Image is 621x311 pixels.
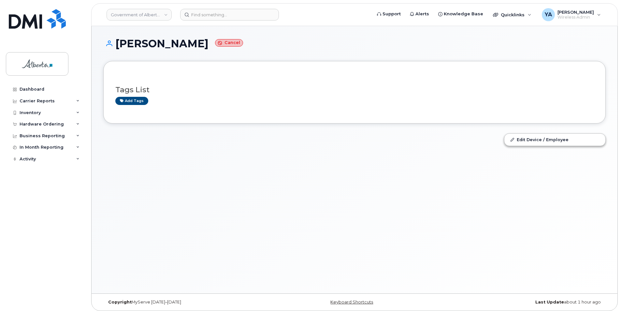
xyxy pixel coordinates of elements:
a: Edit Device / Employee [504,134,605,145]
strong: Copyright [108,300,132,304]
h3: Tags List [115,86,594,94]
a: Keyboard Shortcuts [330,300,373,304]
a: Add tags [115,97,148,105]
div: MyServe [DATE]–[DATE] [103,300,271,305]
strong: Last Update [535,300,564,304]
small: Cancel [215,39,243,47]
div: about 1 hour ago [438,300,606,305]
h1: [PERSON_NAME] [103,38,606,49]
